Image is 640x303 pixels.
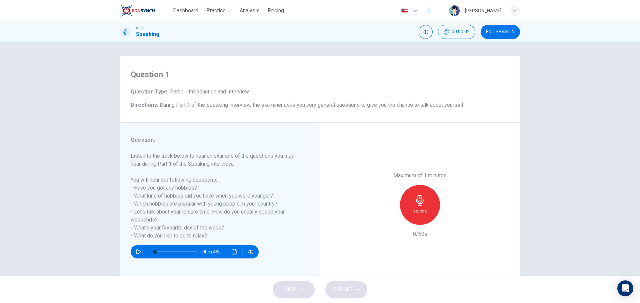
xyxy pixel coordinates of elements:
[413,230,427,238] h6: 0/60s
[617,280,633,296] div: Open Intercom Messenger
[413,207,428,215] h6: Record
[419,25,433,39] div: Mute
[136,30,159,38] h1: Speaking
[120,4,170,17] a: EduSynch logo
[268,7,284,15] span: Pricing
[449,5,460,16] img: Profile picture
[240,7,260,15] span: Analysis
[202,245,226,258] span: 00m 49s
[160,102,465,108] span: During Part 1 of the Speaking interview, the examiner asks you very general questions to give you...
[173,7,198,15] span: Dashboard
[170,5,201,17] button: Dashboard
[120,4,155,17] img: EduSynch logo
[400,8,409,13] img: en
[206,7,226,15] span: Practice
[169,88,249,95] span: Part 1 - Introduction and Interview
[131,69,509,80] h4: Question 1
[136,26,144,30] span: IELTS
[465,7,501,15] div: [PERSON_NAME]
[481,25,520,39] button: END SESSION
[131,136,301,144] h6: Question :
[393,172,447,180] h6: Maximum of 1 minutes
[131,152,301,240] h6: Listen to the track below to hear an example of the questions you may hear during Part 1 of the S...
[237,5,262,17] button: Analysis
[265,5,287,17] button: Pricing
[452,29,470,35] span: 00:00:02
[400,185,440,225] button: Record
[229,245,240,258] button: Click to see the audio transcription
[204,5,234,17] button: Practice
[486,29,515,35] span: END SESSION
[131,88,509,96] h6: Question Type :
[438,25,475,39] button: 00:00:02
[438,25,475,39] div: Hide
[131,101,509,109] h6: Directions :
